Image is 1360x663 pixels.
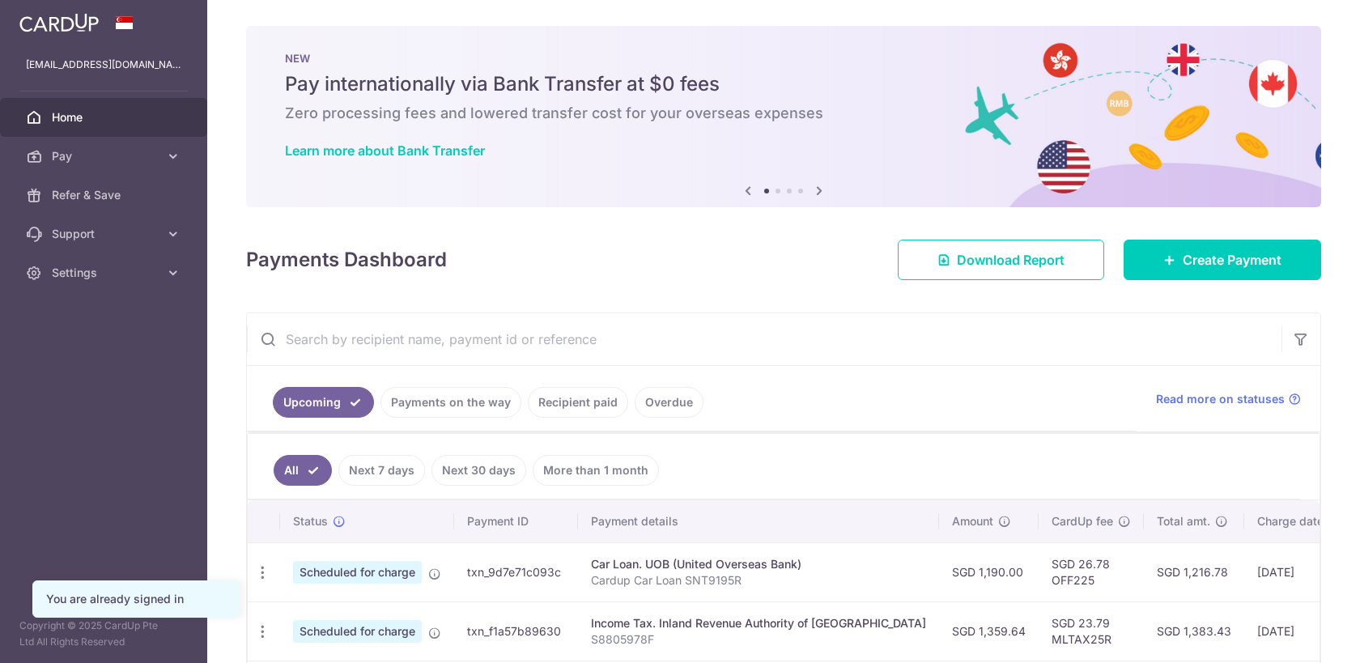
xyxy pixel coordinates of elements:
[578,500,939,542] th: Payment details
[380,387,521,418] a: Payments on the way
[454,500,578,542] th: Payment ID
[1257,513,1324,529] span: Charge date
[1183,250,1281,270] span: Create Payment
[52,265,159,281] span: Settings
[1144,542,1244,601] td: SGD 1,216.78
[591,556,926,572] div: Car Loan. UOB (United Overseas Bank)
[52,187,159,203] span: Refer & Save
[285,52,1282,65] p: NEW
[52,148,159,164] span: Pay
[338,455,425,486] a: Next 7 days
[939,542,1039,601] td: SGD 1,190.00
[52,109,159,125] span: Home
[26,57,181,73] p: [EMAIL_ADDRESS][DOMAIN_NAME]
[285,71,1282,97] h5: Pay internationally via Bank Transfer at $0 fees
[1039,542,1144,601] td: SGD 26.78 OFF225
[454,601,578,661] td: txn_f1a57b89630
[591,572,926,589] p: Cardup Car Loan SNT9195R
[957,250,1065,270] span: Download Report
[1144,601,1244,661] td: SGD 1,383.43
[528,387,628,418] a: Recipient paid
[293,561,422,584] span: Scheduled for charge
[533,455,659,486] a: More than 1 month
[46,591,226,607] div: You are already signed in
[285,104,1282,123] h6: Zero processing fees and lowered transfer cost for your overseas expenses
[1052,513,1113,529] span: CardUp fee
[1244,601,1354,661] td: [DATE]
[635,387,703,418] a: Overdue
[1124,240,1321,280] a: Create Payment
[52,226,159,242] span: Support
[1156,391,1301,407] a: Read more on statuses
[1156,391,1285,407] span: Read more on statuses
[454,542,578,601] td: txn_9d7e71c093c
[293,620,422,643] span: Scheduled for charge
[274,455,332,486] a: All
[431,455,526,486] a: Next 30 days
[246,245,447,274] h4: Payments Dashboard
[952,513,993,529] span: Amount
[19,13,99,32] img: CardUp
[1039,601,1144,661] td: SGD 23.79 MLTAX25R
[247,313,1281,365] input: Search by recipient name, payment id or reference
[273,387,374,418] a: Upcoming
[591,631,926,648] p: S8805978F
[1157,513,1210,529] span: Total amt.
[246,26,1321,207] img: Bank transfer banner
[591,615,926,631] div: Income Tax. Inland Revenue Authority of [GEOGRAPHIC_DATA]
[1244,542,1354,601] td: [DATE]
[293,513,328,529] span: Status
[898,240,1104,280] a: Download Report
[939,601,1039,661] td: SGD 1,359.64
[285,142,485,159] a: Learn more about Bank Transfer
